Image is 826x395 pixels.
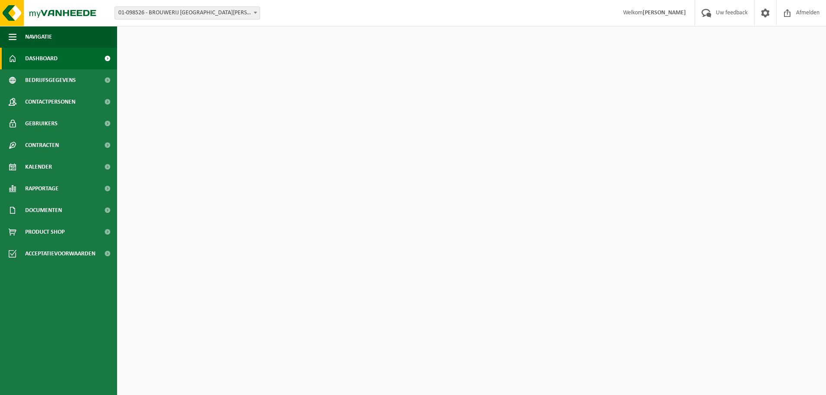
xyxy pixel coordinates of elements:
[25,69,76,91] span: Bedrijfsgegevens
[115,7,260,19] span: 01-098526 - BROUWERIJ SINT BERNARDUS - WATOU
[25,48,58,69] span: Dashboard
[25,113,58,134] span: Gebruikers
[25,221,65,243] span: Product Shop
[25,156,52,178] span: Kalender
[25,178,59,199] span: Rapportage
[25,91,75,113] span: Contactpersonen
[114,7,260,20] span: 01-098526 - BROUWERIJ SINT BERNARDUS - WATOU
[25,243,95,264] span: Acceptatievoorwaarden
[25,26,52,48] span: Navigatie
[25,199,62,221] span: Documenten
[643,10,686,16] strong: [PERSON_NAME]
[25,134,59,156] span: Contracten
